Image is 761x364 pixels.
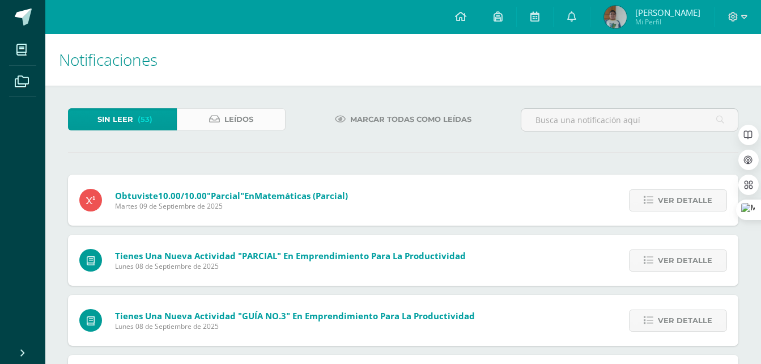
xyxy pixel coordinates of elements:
[115,250,466,261] span: Tienes una nueva actividad "PARCIAL" En Emprendimiento para la Productividad
[138,109,152,130] span: (53)
[207,190,244,201] span: "Parcial"
[115,190,348,201] span: Obtuviste en
[97,109,133,130] span: Sin leer
[177,108,286,130] a: Leídos
[521,109,738,131] input: Busca una notificación aquí
[635,7,700,18] span: [PERSON_NAME]
[115,201,348,211] span: Martes 09 de Septiembre de 2025
[115,261,466,271] span: Lunes 08 de Septiembre de 2025
[254,190,348,201] span: Matemáticas (Parcial)
[158,190,207,201] span: 10.00/10.00
[658,190,712,211] span: Ver detalle
[635,17,700,27] span: Mi Perfil
[658,250,712,271] span: Ver detalle
[604,6,627,28] img: e5f5415043d7c88c5c500c2031736f8c.png
[115,321,475,331] span: Lunes 08 de Septiembre de 2025
[115,310,475,321] span: Tienes una nueva actividad "GUÍA NO.3" En Emprendimiento para la Productividad
[59,49,158,70] span: Notificaciones
[350,109,471,130] span: Marcar todas como leídas
[658,310,712,331] span: Ver detalle
[321,108,486,130] a: Marcar todas como leídas
[224,109,253,130] span: Leídos
[68,108,177,130] a: Sin leer(53)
